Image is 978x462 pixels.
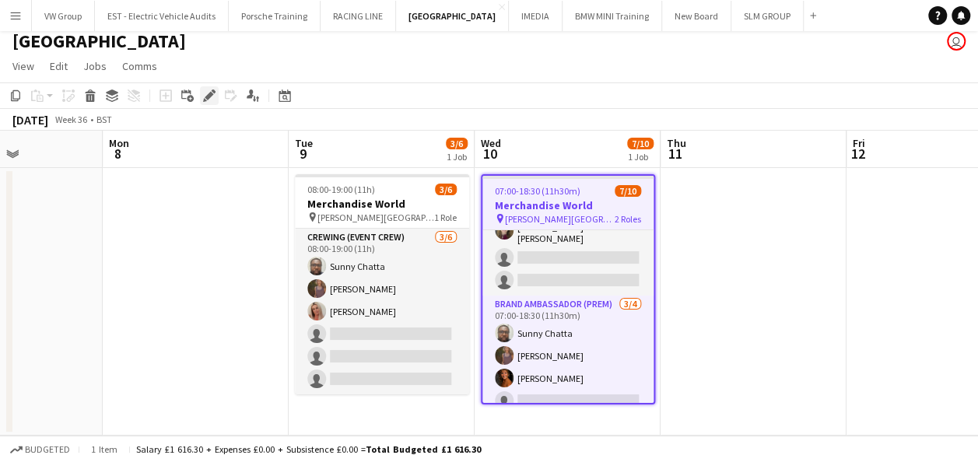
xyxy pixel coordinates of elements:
span: 1 Role [434,212,457,223]
app-job-card: 08:00-19:00 (11h)3/6Merchandise World [PERSON_NAME][GEOGRAPHIC_DATA], [GEOGRAPHIC_DATA]1 RoleCrew... [295,174,469,394]
span: 10 [478,145,501,163]
a: View [6,56,40,76]
span: Total Budgeted £1 616.30 [366,443,481,455]
div: [DATE] [12,112,48,128]
button: Porsche Training [229,1,321,31]
app-card-role: Brand Ambassador (Prem)3/407:00-18:30 (11h30m)Sunny Chatta[PERSON_NAME][PERSON_NAME] [482,296,654,416]
span: Tue [295,136,313,150]
span: Comms [122,59,157,73]
span: 1 item [86,443,123,455]
h3: Merchandise World [482,198,654,212]
button: VW Group [32,1,95,31]
button: IMEDIA [509,1,563,31]
app-job-card: 07:00-18:30 (11h30m)7/10Merchandise World [PERSON_NAME][GEOGRAPHIC_DATA], [GEOGRAPHIC_DATA]2 Role... [481,174,655,404]
app-card-role: Crewing (Event Crew)3/608:00-19:00 (11h)Sunny Chatta[PERSON_NAME][PERSON_NAME] [295,229,469,394]
span: Mon [109,136,129,150]
span: View [12,59,34,73]
span: 07:00-18:30 (11h30m) [495,185,580,197]
span: Jobs [83,59,107,73]
span: 3/6 [446,138,468,149]
span: Edit [50,59,68,73]
div: BST [96,114,112,125]
button: BMW MINI Training [563,1,662,31]
span: 3/6 [435,184,457,195]
span: 12 [850,145,865,163]
div: Salary £1 616.30 + Expenses £0.00 + Subsistence £0.00 = [136,443,481,455]
span: Budgeted [25,444,70,455]
button: EST - Electric Vehicle Audits [95,1,229,31]
span: 2 Roles [615,213,641,225]
span: [PERSON_NAME][GEOGRAPHIC_DATA], [GEOGRAPHIC_DATA] [505,213,615,225]
h1: [GEOGRAPHIC_DATA] [12,30,186,53]
button: [GEOGRAPHIC_DATA] [396,1,509,31]
span: [PERSON_NAME][GEOGRAPHIC_DATA], [GEOGRAPHIC_DATA] [317,212,434,223]
span: Thu [667,136,686,150]
span: 9 [293,145,313,163]
span: 08:00-19:00 (11h) [307,184,375,195]
span: 11 [664,145,686,163]
div: 1 Job [628,151,653,163]
span: 7/10 [615,185,641,197]
span: Week 36 [51,114,90,125]
span: Fri [853,136,865,150]
div: 1 Job [447,151,467,163]
span: 8 [107,145,129,163]
button: Budgeted [8,441,72,458]
app-user-avatar: Lisa Fretwell [947,32,966,51]
a: Comms [116,56,163,76]
button: SLM GROUP [731,1,804,31]
h3: Merchandise World [295,197,469,211]
a: Jobs [77,56,113,76]
span: Wed [481,136,501,150]
button: New Board [662,1,731,31]
button: RACING LINE [321,1,396,31]
a: Edit [44,56,74,76]
span: 7/10 [627,138,654,149]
